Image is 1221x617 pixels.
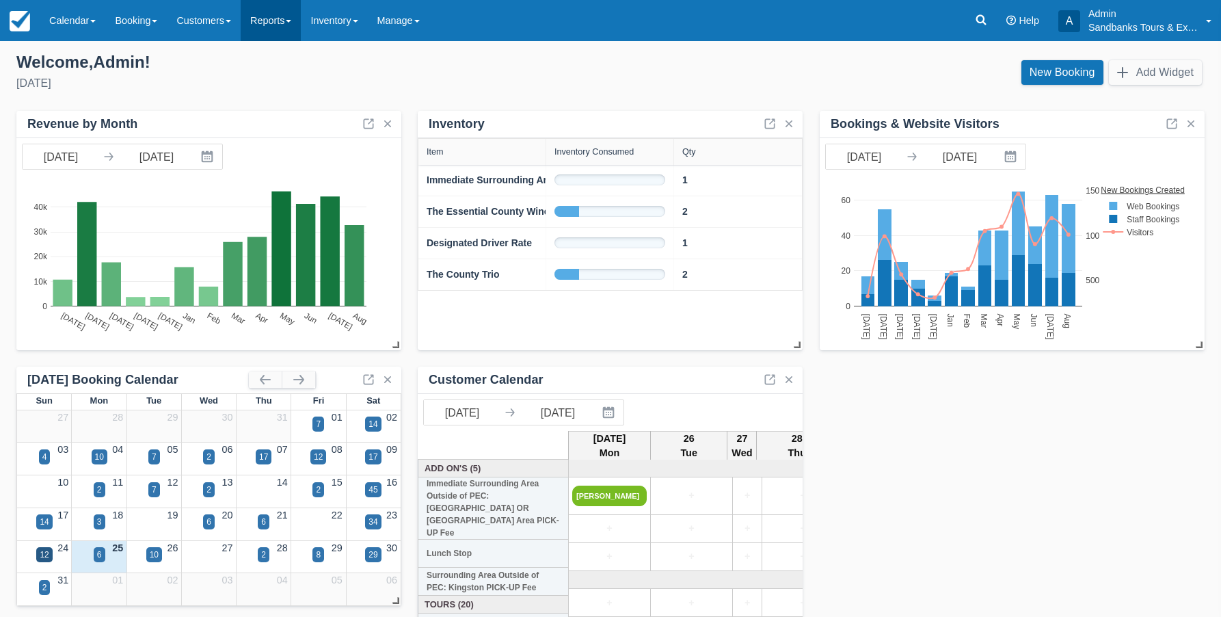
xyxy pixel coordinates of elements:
[222,444,233,455] a: 06
[386,412,397,423] a: 02
[654,488,729,503] a: +
[57,575,68,586] a: 31
[40,516,49,528] div: 14
[1109,60,1202,85] button: Add Widget
[424,400,500,425] input: Start Date
[1088,7,1198,21] p: Admin
[112,542,123,553] a: 25
[427,147,444,157] div: Item
[222,575,233,586] a: 03
[386,542,397,553] a: 30
[167,412,178,423] a: 29
[112,510,123,521] a: 18
[261,549,266,561] div: 2
[1101,185,1185,194] text: New Bookings Created
[152,451,157,463] div: 7
[998,144,1025,169] button: Interact with the calendar and add the check-in date for your trip.
[259,451,268,463] div: 17
[332,542,343,553] a: 29
[206,516,211,528] div: 6
[112,412,123,423] a: 28
[1006,16,1016,25] i: Help
[167,575,178,586] a: 02
[736,488,758,503] a: +
[332,510,343,521] a: 22
[277,575,288,586] a: 04
[112,444,123,455] a: 04
[222,510,233,521] a: 20
[152,484,157,496] div: 7
[757,431,837,461] th: 28 Thu
[727,431,757,461] th: 27 Wed
[427,269,500,280] strong: The County Trio
[97,549,102,561] div: 6
[90,395,109,406] span: Mon
[277,412,288,423] a: 31
[95,451,104,463] div: 10
[572,521,647,536] a: +
[368,451,377,463] div: 17
[277,510,288,521] a: 21
[167,510,178,521] a: 19
[682,147,696,157] div: Qty
[332,444,343,455] a: 08
[682,269,688,280] strong: 2
[23,144,99,169] input: Start Date
[97,484,102,496] div: 2
[418,568,569,596] th: Surrounding Area Outside of PEC: Kingston PICK-UP Fee
[57,412,68,423] a: 27
[277,477,288,488] a: 14
[332,477,343,488] a: 15
[200,395,218,406] span: Wed
[42,581,47,594] div: 2
[146,395,161,406] span: Tue
[222,477,233,488] a: 13
[1088,21,1198,34] p: Sandbanks Tours & Experiences
[736,596,758,611] a: +
[654,521,729,536] a: +
[429,116,485,132] div: Inventory
[422,462,565,475] a: Add On's (5)
[766,521,840,536] a: +
[427,236,532,250] a: Designated Driver Rate
[651,431,727,461] th: 26 Tue
[682,236,688,250] a: 1
[766,488,840,503] a: +
[150,549,159,561] div: 10
[427,174,1115,185] strong: Immediate Surrounding Area Outside of [GEOGRAPHIC_DATA]: [GEOGRAPHIC_DATA] [GEOGRAPHIC_DATA] [GEO...
[427,206,573,217] strong: The Essential County Wine Tour
[826,144,902,169] input: Start Date
[1058,10,1080,32] div: A
[368,516,377,528] div: 34
[682,267,688,282] a: 2
[682,237,688,248] strong: 1
[422,598,565,611] a: Tours (20)
[222,542,233,553] a: 27
[57,477,68,488] a: 10
[766,596,840,611] a: +
[112,575,123,586] a: 01
[316,484,321,496] div: 2
[572,549,647,564] a: +
[27,372,249,388] div: [DATE] Booking Calendar
[36,395,52,406] span: Sun
[97,516,102,528] div: 3
[766,549,840,564] a: +
[429,372,544,388] div: Customer Calendar
[167,477,178,488] a: 12
[313,395,325,406] span: Fri
[42,451,47,463] div: 4
[418,540,569,568] th: Lunch Stop
[112,477,123,488] a: 11
[386,477,397,488] a: 16
[682,174,688,185] strong: 1
[736,549,758,564] a: +
[277,444,288,455] a: 07
[167,542,178,553] a: 26
[16,75,600,92] div: [DATE]
[520,400,596,425] input: End Date
[1019,15,1039,26] span: Help
[222,412,233,423] a: 30
[386,510,397,521] a: 23
[736,521,758,536] a: +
